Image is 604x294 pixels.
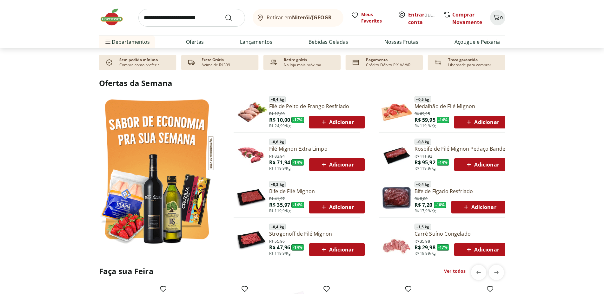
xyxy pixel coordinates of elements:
img: Principal [382,225,412,255]
button: Adicionar [451,201,507,213]
a: Filé Mignon Extra Limpo [269,145,365,152]
p: Crédito-Débito-PIX-VA/VR [366,62,410,68]
span: ~ 0,8 kg [415,139,431,145]
span: R$ 55,96 [269,238,285,244]
a: Meus Favoritos [351,11,390,24]
span: R$ 17,99/Kg [415,208,436,213]
span: Adicionar [320,203,354,211]
a: Comprar Novamente [452,11,482,26]
span: R$ 19,99/Kg [415,251,436,256]
button: previous [471,265,486,280]
a: Bife de Fígado Resfriado [415,188,507,195]
img: Devolução [433,57,443,68]
button: Adicionar [454,116,510,128]
span: R$ 12,00 [269,110,285,116]
span: ~ 1,5 kg [415,224,431,230]
img: Principal [236,182,267,212]
span: ou [408,11,436,26]
span: ~ 0,4 kg [269,96,286,102]
span: ~ 0,4 kg [269,224,286,230]
button: Adicionar [309,243,365,256]
a: Bebidas Geladas [309,38,348,46]
img: Hortifruti [99,8,131,27]
a: Medalhão de Filé Mignon [415,103,510,110]
span: ~ 0,4 kg [415,181,431,187]
span: Adicionar [465,161,499,168]
span: - 14 % [437,159,449,166]
img: Principal [382,140,412,170]
span: R$ 29,98 [415,244,435,251]
span: Retirar em [267,15,337,20]
p: Compre como preferir [119,62,159,68]
span: Adicionar [320,161,354,168]
span: - 17 % [437,244,449,251]
span: R$ 7,20 [415,201,433,208]
span: Adicionar [465,118,499,126]
span: ~ 0,5 kg [415,96,431,102]
button: Menu [104,34,112,49]
button: Carrinho [490,10,505,25]
span: R$ 10,00 [269,116,290,123]
p: Liberdade para comprar [448,62,491,68]
a: Ver todos [444,268,466,274]
span: - 14 % [437,117,449,123]
h2: Faça sua Feira [99,266,154,276]
a: Bife de Filé Mignon [269,188,365,195]
img: check [104,57,114,68]
span: - 14 % [291,202,304,208]
p: Acima de R$399 [202,62,230,68]
button: Retirar emNiterói/[GEOGRAPHIC_DATA] [253,9,343,27]
span: R$ 24,99/Kg [269,123,291,128]
span: R$ 111,92 [415,153,432,159]
a: Ofertas [186,38,204,46]
button: Adicionar [454,243,510,256]
b: Niterói/[GEOGRAPHIC_DATA] [292,14,364,21]
button: Adicionar [309,116,365,128]
span: R$ 95,92 [415,159,435,166]
span: - 10 % [434,202,447,208]
span: - 17 % [291,117,304,123]
span: R$ 83,94 [269,153,285,159]
span: R$ 119,9/Kg [269,166,291,171]
p: Troca garantida [448,57,478,62]
a: Filé de Peito de Frango Resfriado [269,103,365,110]
img: payment [269,57,279,68]
a: Açougue e Peixaria [455,38,500,46]
img: Principal [236,225,267,255]
span: - 14 % [291,159,304,166]
img: truck [186,57,196,68]
span: Meus Favoritos [361,11,390,24]
button: Submit Search [225,14,240,22]
p: Pagamento [366,57,388,62]
span: Adicionar [462,203,496,211]
span: R$ 47,96 [269,244,290,251]
img: Ver todos [99,94,215,248]
span: 0 [500,15,503,21]
span: R$ 71,94 [269,159,290,166]
a: Strogonoff de Filé Mignon [269,230,365,237]
img: card [351,57,361,68]
a: Carré Suíno Congelado [415,230,510,237]
span: R$ 35,98 [415,238,430,244]
span: R$ 41,97 [269,195,285,201]
input: search [138,9,245,27]
span: Departamentos [104,34,150,49]
a: Lançamentos [240,38,272,46]
span: Adicionar [320,246,354,253]
span: R$ 119,9/Kg [269,251,291,256]
button: Adicionar [454,158,510,171]
img: Filé Mignon Extra Limpo [236,140,267,170]
span: R$ 119,9/Kg [415,166,436,171]
span: R$ 35,97 [269,201,290,208]
button: next [489,265,504,280]
p: Retire grátis [284,57,307,62]
button: Adicionar [309,201,365,213]
img: Filé de Peito de Frango Resfriado [236,97,267,127]
a: Rosbife de Filé Mignon Pedaço Bandeja [415,145,510,152]
span: ~ 0,6 kg [269,139,286,145]
p: Na loja mais próxima [284,62,321,68]
p: Frete Grátis [202,57,224,62]
a: Entrar [408,11,424,18]
img: Bife de Fígado Resfriado [382,182,412,212]
span: R$ 69,95 [415,110,430,116]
